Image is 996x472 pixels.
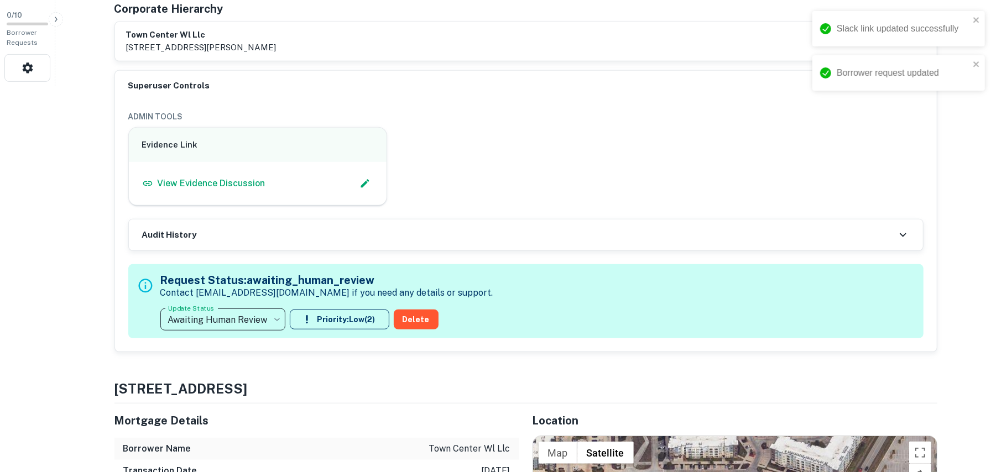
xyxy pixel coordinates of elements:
[357,175,373,192] button: Edit Slack Link
[290,310,389,329] button: Priority:Low(2)
[142,177,265,190] a: View Evidence Discussion
[837,66,969,80] div: Borrower request updated
[114,412,519,429] h5: Mortgage Details
[142,139,374,151] h6: Evidence Link
[909,442,931,464] button: Toggle fullscreen view
[168,303,214,313] label: Update Status
[941,384,996,437] iframe: Chat Widget
[158,177,265,190] p: View Evidence Discussion
[128,80,210,92] h6: Superuser Controls
[160,286,493,300] p: Contact [EMAIL_ADDRESS][DOMAIN_NAME] if you need any details or support.
[973,15,981,26] button: close
[577,442,634,464] button: Show satellite imagery
[7,11,22,19] span: 0 / 10
[160,304,285,335] div: Awaiting Human Review
[973,60,981,70] button: close
[160,272,493,289] h5: Request Status: awaiting_human_review
[429,442,510,455] p: town center wl llc
[533,412,937,429] h5: Location
[142,229,197,242] h6: Audit History
[126,41,277,54] p: [STREET_ADDRESS][PERSON_NAME]
[126,29,277,41] h6: town center wl llc
[7,29,38,46] span: Borrower Requests
[394,310,439,329] button: Delete
[114,1,223,17] h5: Corporate Hierarchy
[837,22,969,35] div: Slack link updated successfully
[539,442,577,464] button: Show street map
[128,111,924,123] h6: ADMIN TOOLS
[114,379,937,398] h4: [STREET_ADDRESS]
[123,442,191,455] h6: Borrower Name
